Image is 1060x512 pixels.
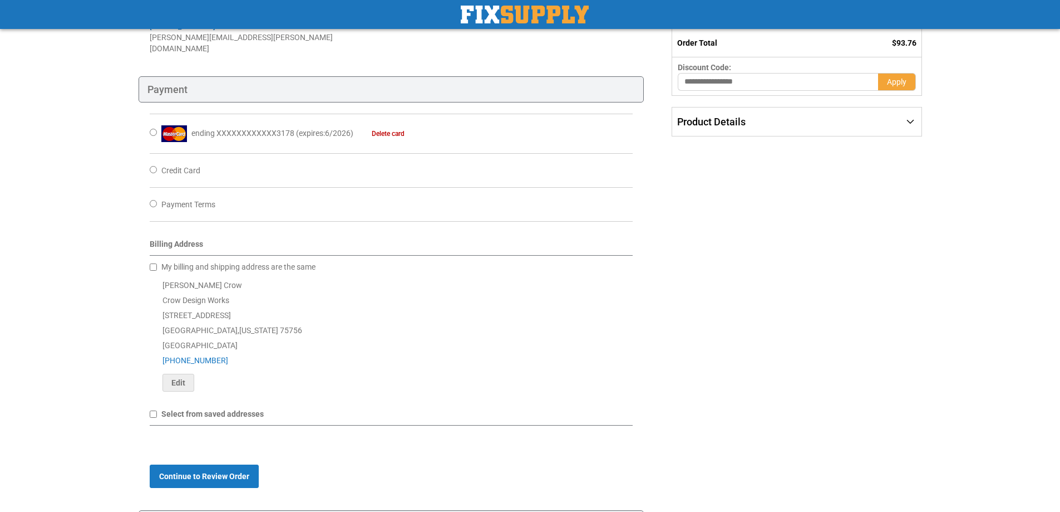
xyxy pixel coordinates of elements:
a: store logo [461,6,589,23]
span: Discount Code: [678,63,731,72]
button: Edit [162,374,194,392]
span: ending [191,129,215,138]
span: Apply [887,77,906,86]
span: Select from saved addresses [161,409,264,418]
img: Fix Industrial Supply [461,6,589,23]
span: Product Details [677,116,746,128]
strong: Order Total [677,38,717,47]
div: Billing Address [150,238,633,256]
span: Credit Card [161,166,200,175]
div: Payment [139,76,644,103]
span: expires [299,129,323,138]
a: [PHONE_NUMBER] [150,22,215,31]
span: ( : ) [296,129,353,138]
span: Continue to Review Order [159,472,249,481]
span: 6/2026 [325,129,351,138]
span: My billing and shipping address are the same [161,262,315,271]
span: $93.76 [892,38,916,47]
button: Continue to Review Order [150,465,259,488]
div: [PERSON_NAME] Crow Crow Design Works [STREET_ADDRESS] [GEOGRAPHIC_DATA] , 75756 [GEOGRAPHIC_DATA] [150,278,633,392]
img: MasterCard [161,125,187,142]
span: [US_STATE] [239,326,278,335]
a: [PHONE_NUMBER] [162,356,228,365]
span: Edit [171,378,185,387]
button: Apply [878,73,916,91]
a: Delete card [355,130,405,138]
span: XXXXXXXXXXXX3178 [216,129,294,138]
span: Payment Terms [161,200,215,209]
span: [PERSON_NAME][EMAIL_ADDRESS][PERSON_NAME][DOMAIN_NAME] [150,33,333,53]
